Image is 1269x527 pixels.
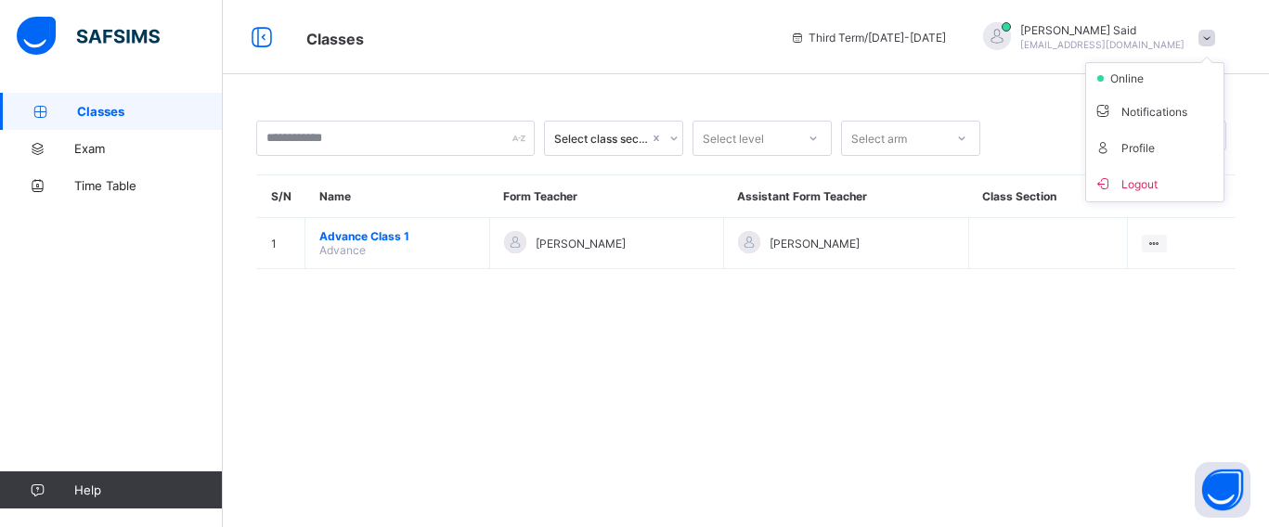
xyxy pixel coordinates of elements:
[965,22,1224,53] div: Hafiz MahadSaid
[770,237,860,251] span: [PERSON_NAME]
[1086,93,1224,129] li: dropdown-list-item-text-3
[1086,165,1224,201] li: dropdown-list-item-buttom-7
[257,218,305,269] td: 1
[554,132,649,146] div: Select class section
[1020,23,1185,37] span: [PERSON_NAME] Said
[1020,39,1185,50] span: [EMAIL_ADDRESS][DOMAIN_NAME]
[1086,129,1224,165] li: dropdown-list-item-text-4
[851,121,907,156] div: Select arm
[1086,63,1224,93] li: dropdown-list-item-null-2
[1108,71,1155,85] span: online
[489,175,723,218] th: Form Teacher
[1094,173,1216,194] span: Logout
[319,229,475,243] span: Advance Class 1
[17,17,160,56] img: safsims
[536,237,626,251] span: [PERSON_NAME]
[703,121,764,156] div: Select level
[968,175,1127,218] th: Class Section
[1094,100,1216,122] span: Notifications
[74,178,223,193] span: Time Table
[305,175,490,218] th: Name
[74,482,222,497] span: Help
[77,104,223,119] span: Classes
[723,175,968,218] th: Assistant Form Teacher
[319,243,366,257] span: Advance
[257,175,305,218] th: S/N
[306,30,364,48] span: Classes
[74,141,223,156] span: Exam
[1094,136,1216,158] span: Profile
[790,31,946,45] span: session/term information
[1195,462,1250,518] button: Open asap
